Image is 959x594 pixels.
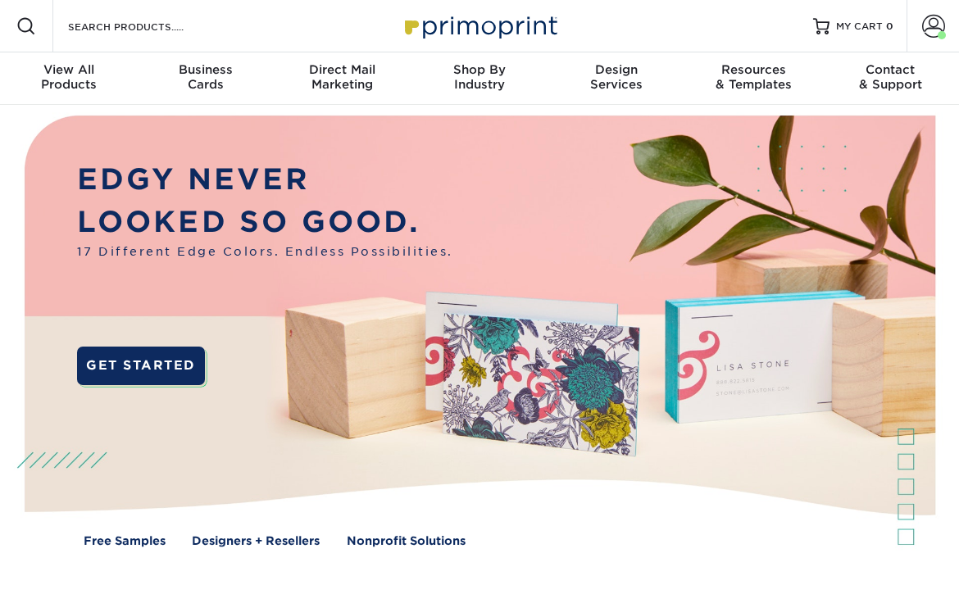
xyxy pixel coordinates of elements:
[192,533,320,550] a: Designers + Resellers
[548,62,685,92] div: Services
[411,52,548,105] a: Shop ByIndustry
[66,16,226,36] input: SEARCH PRODUCTS.....
[822,52,959,105] a: Contact& Support
[347,533,466,550] a: Nonprofit Solutions
[84,533,166,550] a: Free Samples
[77,157,453,201] p: EDGY NEVER
[548,52,685,105] a: DesignServices
[398,8,561,43] img: Primoprint
[274,52,411,105] a: Direct MailMarketing
[77,243,453,261] span: 17 Different Edge Colors. Endless Possibilities.
[685,52,822,105] a: Resources& Templates
[274,62,411,77] span: Direct Mail
[411,62,548,92] div: Industry
[886,20,893,32] span: 0
[137,52,274,105] a: BusinessCards
[274,62,411,92] div: Marketing
[685,62,822,77] span: Resources
[548,62,685,77] span: Design
[822,62,959,77] span: Contact
[822,62,959,92] div: & Support
[685,62,822,92] div: & Templates
[77,200,453,243] p: LOOKED SO GOOD.
[836,20,883,34] span: MY CART
[137,62,274,77] span: Business
[137,62,274,92] div: Cards
[411,62,548,77] span: Shop By
[77,347,205,384] a: GET STARTED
